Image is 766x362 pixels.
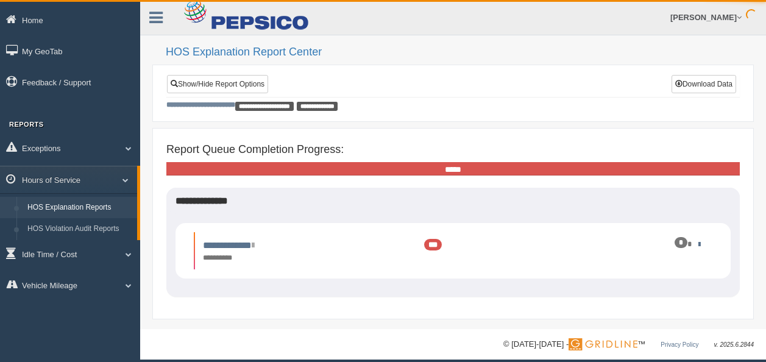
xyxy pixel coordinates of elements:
[22,218,137,240] a: HOS Violation Audit Reports
[661,341,698,348] a: Privacy Policy
[714,341,754,348] span: v. 2025.6.2844
[166,144,740,156] h4: Report Queue Completion Progress:
[166,46,754,59] h2: HOS Explanation Report Center
[167,75,268,93] a: Show/Hide Report Options
[22,197,137,219] a: HOS Explanation Reports
[569,338,637,350] img: Gridline
[503,338,754,351] div: © [DATE]-[DATE] - ™
[194,232,712,269] li: Expand
[672,75,736,93] button: Download Data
